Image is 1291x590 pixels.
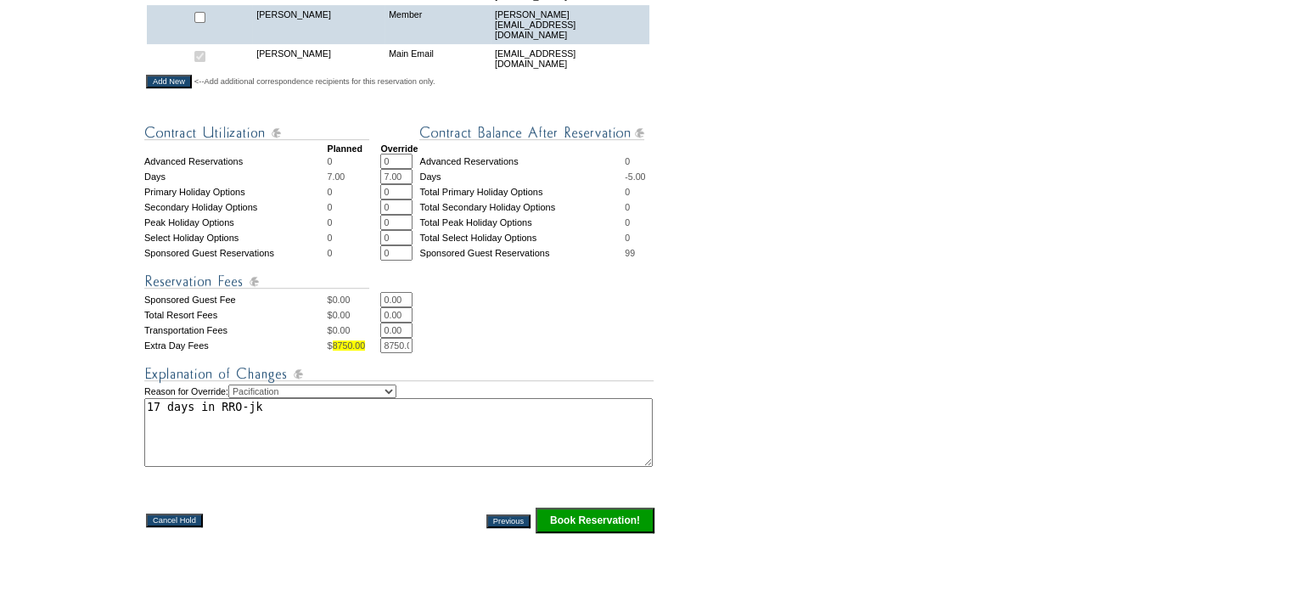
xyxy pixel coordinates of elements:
td: Primary Holiday Options [144,184,327,199]
td: Select Holiday Options [144,230,327,245]
td: Secondary Holiday Options [144,199,327,215]
td: Member [384,5,491,44]
td: $ [327,323,380,338]
strong: Override [380,143,418,154]
span: 0.00 [333,325,351,335]
strong: Planned [327,143,362,154]
span: <--Add additional correspondence recipients for this reservation only. [194,76,435,87]
td: [EMAIL_ADDRESS][DOMAIN_NAME] [491,44,649,73]
td: Sponsored Guest Fee [144,292,327,307]
span: 0 [625,233,630,243]
span: 0 [625,187,630,197]
input: Add New [146,75,192,88]
td: $ [327,292,380,307]
td: [PERSON_NAME][EMAIL_ADDRESS][DOMAIN_NAME] [491,5,649,44]
td: [PERSON_NAME] [252,5,384,44]
span: 8750.00 [333,340,366,351]
img: Contract Balance After Reservation [419,122,644,143]
span: -5.00 [625,171,645,182]
img: Reservation Fees [144,271,369,292]
img: Contract Utilization [144,122,369,143]
span: 0 [327,202,332,212]
span: 0.00 [333,295,351,305]
td: $ [327,338,380,353]
td: Total Secondary Holiday Options [419,199,625,215]
input: Click this button to finalize your reservation. [536,508,654,533]
td: Extra Day Fees [144,338,327,353]
td: Main Email [384,44,491,73]
span: 7.00 [327,171,345,182]
span: 99 [625,248,635,258]
td: Total Resort Fees [144,307,327,323]
td: Sponsored Guest Reservations [144,245,327,261]
span: 0 [625,156,630,166]
img: Explanation of Changes [144,363,654,385]
span: 0 [625,217,630,228]
td: Total Primary Holiday Options [419,184,625,199]
span: 0 [625,202,630,212]
td: Total Select Holiday Options [419,230,625,245]
td: Sponsored Guest Reservations [419,245,625,261]
span: 0 [327,233,332,243]
td: [PERSON_NAME] [252,44,384,73]
td: Reason for Override: [144,385,656,467]
td: Advanced Reservations [144,154,327,169]
span: 0 [327,156,332,166]
span: 0 [327,217,332,228]
span: 0 [327,248,332,258]
td: Total Peak Holiday Options [419,215,625,230]
td: Peak Holiday Options [144,215,327,230]
td: $ [327,307,380,323]
td: Days [419,169,625,184]
td: Advanced Reservations [419,154,625,169]
span: 0.00 [333,310,351,320]
td: Transportation Fees [144,323,327,338]
input: Cancel Hold [146,514,203,527]
span: 0 [327,187,332,197]
td: Days [144,169,327,184]
input: Previous [486,514,530,528]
